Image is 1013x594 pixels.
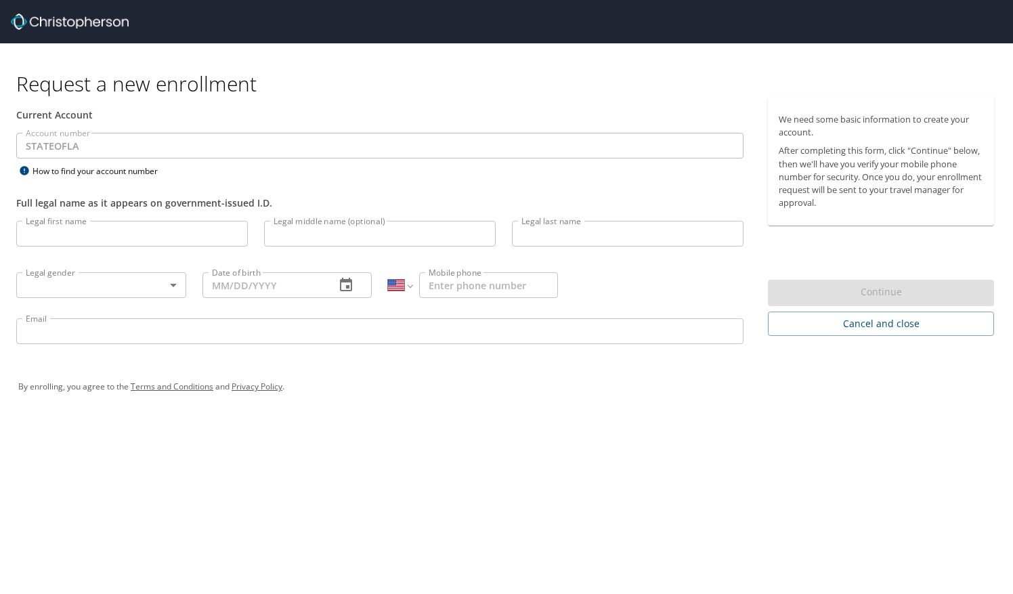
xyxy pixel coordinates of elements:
div: How to find your account number [16,163,186,179]
p: After completing this form, click "Continue" below, then we'll have you verify your mobile phone ... [779,144,983,209]
div: By enrolling, you agree to the and . [18,370,995,404]
div: ​ [16,272,186,298]
span: Cancel and close [779,316,983,333]
a: Terms and Conditions [131,381,213,392]
div: Current Account [16,108,743,122]
h1: Request a new enrollment [16,70,1005,97]
p: We need some basic information to create your account. [779,113,983,139]
input: Enter phone number [419,272,558,298]
a: Privacy Policy [232,381,282,392]
input: MM/DD/YYYY [202,272,325,298]
img: cbt logo [11,14,129,30]
div: Full legal name as it appears on government-issued I.D. [16,196,743,210]
button: Cancel and close [768,312,994,337]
